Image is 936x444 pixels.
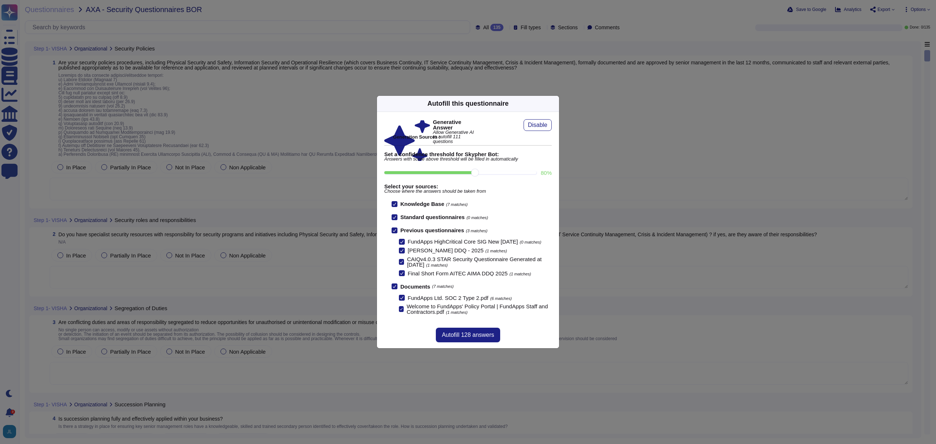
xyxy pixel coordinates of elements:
button: Disable [524,119,552,131]
span: (0 matches) [467,215,488,220]
b: Standard questionnaires [400,214,465,220]
button: Autofill 128 answers [436,328,500,342]
b: Documents [400,284,430,289]
span: Choose where the answers should be taken from [384,189,552,194]
span: Autofill 128 answers [442,332,494,338]
span: (7 matches) [432,285,454,289]
span: Allow Generative AI to autofill 111 questions [433,130,479,144]
span: Final Short Form AITEC AIMA DDQ 2025 [408,270,507,276]
span: (1 matches) [446,310,468,315]
b: Generative Answer [433,119,479,130]
span: Welcome to FundApps' Policy Portal | FundApps Staff and Contractors.pdf [407,303,548,315]
span: (3 matches) [466,229,487,233]
b: Generation Sources : [393,134,440,140]
span: CAIQv4.0.3 STAR Security Questionnaire Generated at [DATE] [407,256,541,268]
b: Select your sources: [384,184,552,189]
span: Answers with score above threshold will be filled in automatically [384,157,552,162]
span: FundApps Ltd. SOC 2 Type 2.pdf [408,295,488,301]
span: (1 matches) [486,249,507,253]
b: Set a confidence threshold for Skypher Bot: [384,151,552,157]
span: [PERSON_NAME] DDQ - 2025 [408,247,484,253]
span: FundApps HighCritical Core SIG New [DATE] [408,238,518,245]
span: (1 matches) [426,263,448,267]
span: Disable [528,122,547,128]
label: 80 % [541,170,552,176]
span: (7 matches) [446,202,468,207]
div: Autofill this questionnaire [427,99,509,109]
span: (0 matches) [520,240,541,244]
span: (1 matches) [509,272,531,276]
span: (6 matches) [490,296,512,301]
b: Previous questionnaires [400,227,464,233]
b: Knowledge Base [400,201,444,207]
